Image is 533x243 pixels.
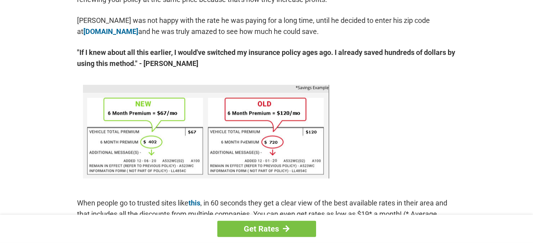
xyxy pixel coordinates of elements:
[83,27,138,36] a: [DOMAIN_NAME]
[77,198,456,231] p: When people go to trusted sites like , in 60 seconds they get a clear view of the best available ...
[217,221,316,237] a: Get Rates
[188,199,200,207] a: this
[77,15,456,37] p: [PERSON_NAME] was not happy with the rate he was paying for a long time, until he decided to ente...
[77,47,456,69] strong: "If I knew about all this earlier, I would've switched my insurance policy ages ago. I already sa...
[83,85,329,179] img: savings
